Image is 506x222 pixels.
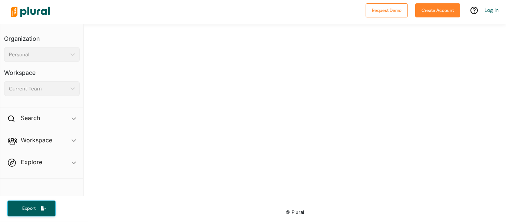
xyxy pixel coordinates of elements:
h2: Search [21,114,40,122]
button: Export [7,201,56,216]
h3: Organization [4,28,80,44]
button: Create Account [415,3,460,17]
a: Create Account [415,6,460,14]
a: Request Demo [366,6,408,14]
h3: Workspace [4,62,80,78]
div: Personal [9,51,67,59]
small: © Plural [286,209,304,215]
a: Log In [485,7,499,13]
span: Export [17,205,41,212]
button: Request Demo [366,3,408,17]
div: Current Team [9,85,67,93]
